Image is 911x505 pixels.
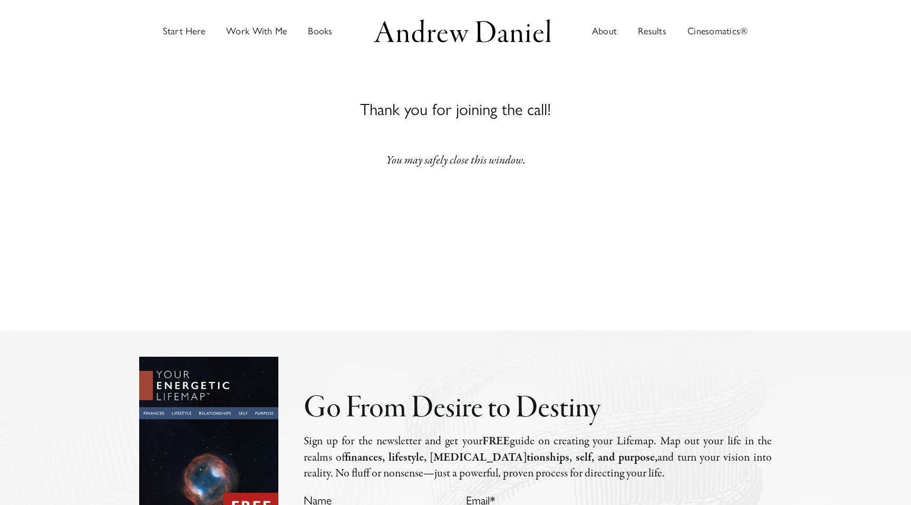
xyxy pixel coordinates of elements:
h2: Go From Desire to Destiny [304,393,772,425]
span: About [592,26,617,36]
em: You may safe­ly close this window. [386,153,526,168]
a: Cinesomatics® [687,2,748,60]
span: Work With Me [226,26,287,36]
a: Start Here [163,2,205,60]
p: Sign up for the newslet­ter and get your guide on cre­at­ing your Lifemap. Map out your life in t... [304,433,772,482]
a: About [592,2,617,60]
h4: Thank you for joining the call! [139,99,772,120]
span: Results [638,26,666,36]
a: Results [638,2,666,60]
span: Cinesomatics® [687,26,748,36]
a: Work with Andrew in groups or private sessions [226,2,287,60]
strong: FREE [482,433,510,449]
a: Discover books written by Andrew Daniel [308,2,332,60]
span: Start Here [163,26,205,36]
strong: finances, lifestyle, [MEDICAL_DATA]­tion­ships, self, and pur­pose, [345,450,657,465]
img: Andrew Daniel Logo [370,16,555,45]
span: Books [308,26,332,36]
